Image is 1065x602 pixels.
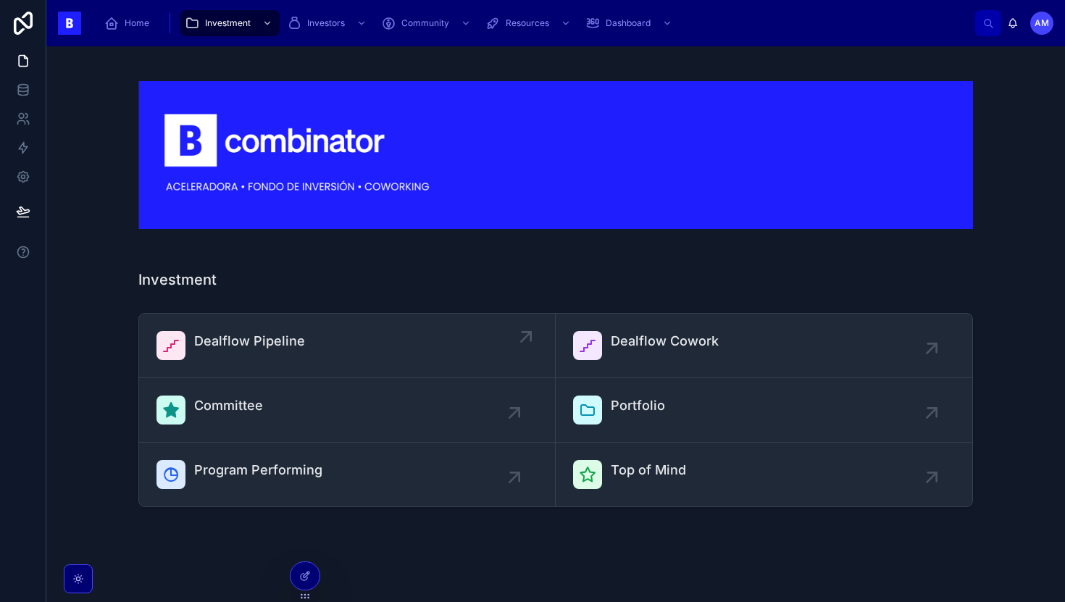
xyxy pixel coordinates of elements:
a: Portfolio [556,378,972,443]
a: Community [377,10,478,36]
a: Dashboard [581,10,680,36]
img: 18590-Captura-de-Pantalla-2024-03-07-a-las-17.49.44.png [138,81,973,229]
span: Dashboard [606,17,651,29]
a: Committee [139,378,556,443]
a: Investors [283,10,374,36]
span: Investors [307,17,345,29]
a: Program Performing [139,443,556,506]
span: Dealflow Cowork [611,331,719,351]
span: Program Performing [194,460,322,480]
a: Dealflow Pipeline [139,314,556,378]
a: Home [100,10,159,36]
span: Investment [205,17,251,29]
span: Dealflow Pipeline [194,331,305,351]
span: Portfolio [611,396,665,416]
img: App logo [58,12,81,35]
span: Resources [506,17,549,29]
span: Top of Mind [611,460,686,480]
a: Investment [180,10,280,36]
a: Dealflow Cowork [556,314,972,378]
h1: Investment [138,269,217,290]
span: Community [401,17,449,29]
span: AM [1035,17,1049,29]
span: Committee [194,396,263,416]
a: Resources [481,10,578,36]
span: Home [125,17,149,29]
a: Top of Mind [556,443,972,506]
div: scrollable content [93,7,975,39]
